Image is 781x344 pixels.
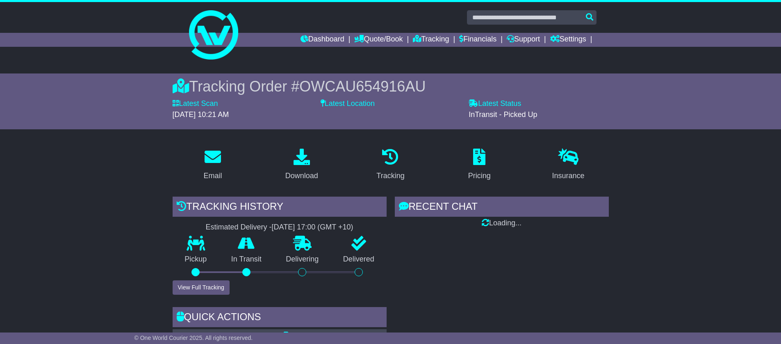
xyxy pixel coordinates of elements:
[331,255,387,264] p: Delivered
[173,78,609,95] div: Tracking Order #
[173,223,387,232] div: Estimated Delivery -
[463,146,496,184] a: Pricing
[395,197,609,219] div: RECENT CHAT
[413,33,449,47] a: Tracking
[173,280,230,295] button: View Full Tracking
[469,99,521,108] label: Latest Status
[219,255,274,264] p: In Transit
[198,146,227,184] a: Email
[134,335,253,341] span: © One World Courier 2025. All rights reserved.
[468,170,491,181] div: Pricing
[173,255,219,264] p: Pickup
[203,170,222,181] div: Email
[376,170,404,181] div: Tracking
[173,110,229,119] span: [DATE] 10:21 AM
[274,255,331,264] p: Delivering
[469,110,537,119] span: InTransit - Picked Up
[173,197,387,219] div: Tracking history
[280,146,323,184] a: Download
[301,33,344,47] a: Dashboard
[371,146,410,184] a: Tracking
[507,33,540,47] a: Support
[284,332,378,340] a: Shipping Label - A4 printer
[321,99,375,108] label: Latest Location
[299,78,426,95] span: OWCAU654916AU
[173,307,387,329] div: Quick Actions
[285,170,318,181] div: Download
[178,332,243,340] a: Email Documents
[272,223,353,232] div: [DATE] 17:00 (GMT +10)
[552,170,585,181] div: Insurance
[459,33,496,47] a: Financials
[550,33,586,47] a: Settings
[173,99,218,108] label: Latest Scan
[395,219,609,228] div: Loading...
[547,146,590,184] a: Insurance
[354,33,403,47] a: Quote/Book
